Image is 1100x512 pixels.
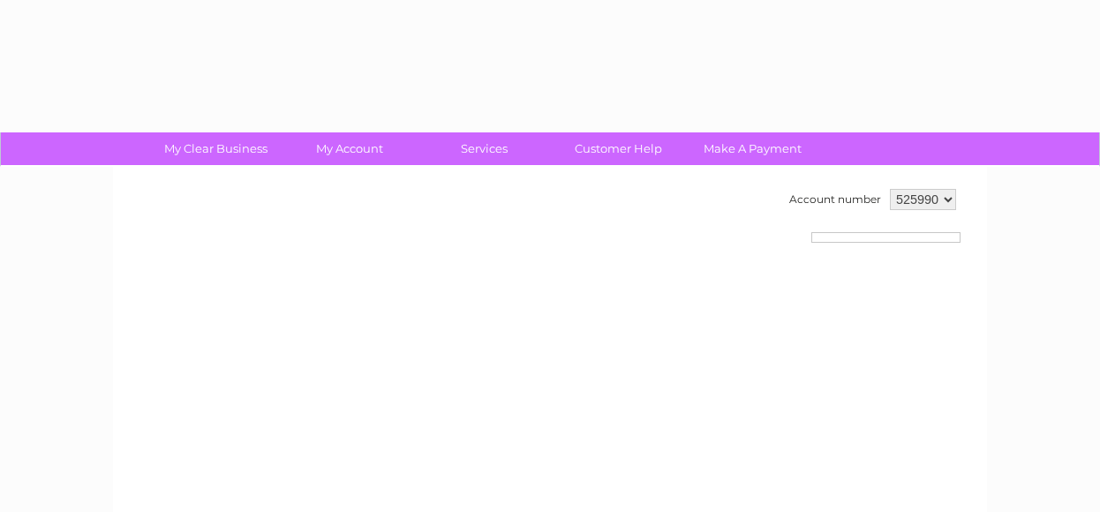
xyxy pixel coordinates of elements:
a: Services [411,132,557,165]
a: My Account [277,132,423,165]
a: Make A Payment [680,132,825,165]
a: My Clear Business [143,132,289,165]
td: Account number [785,184,885,215]
a: Customer Help [546,132,691,165]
